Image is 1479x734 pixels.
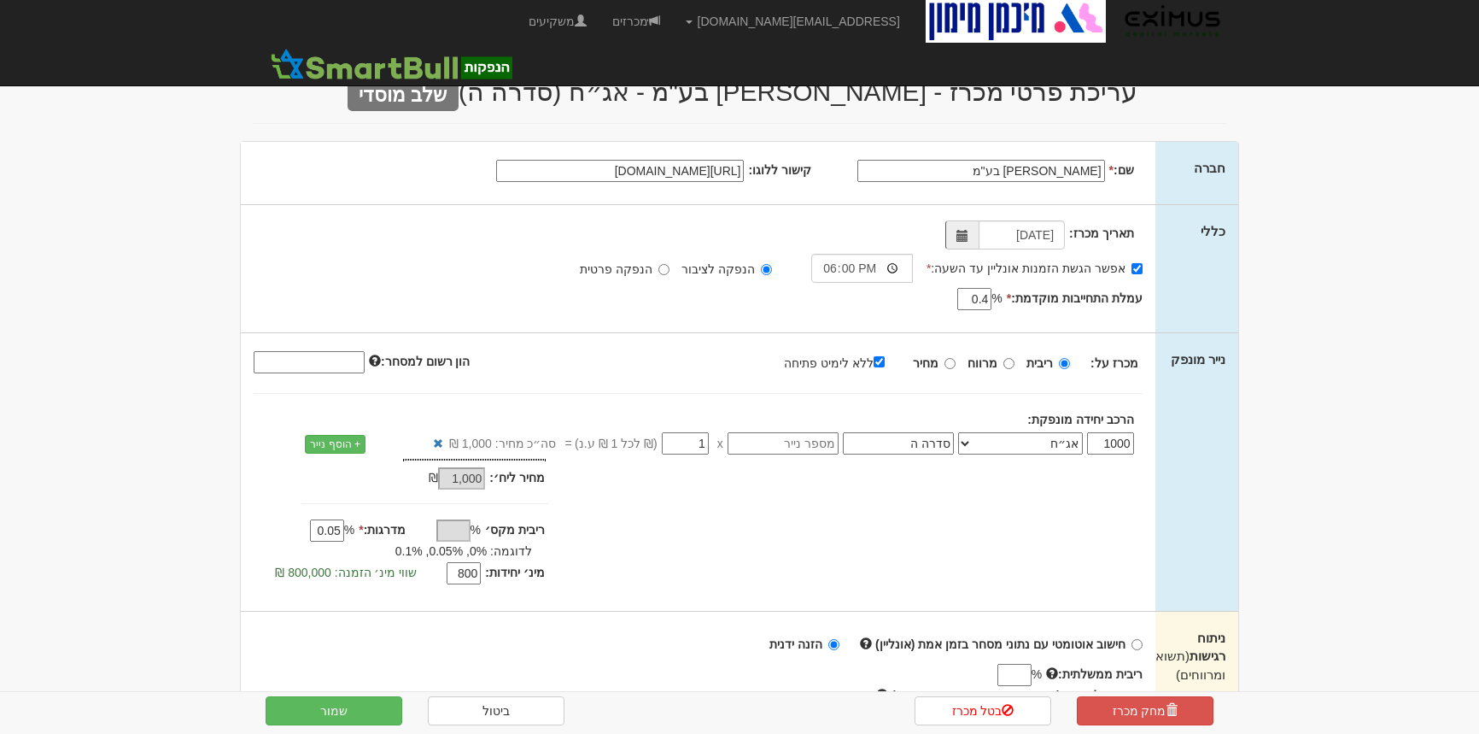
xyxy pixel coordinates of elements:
input: כמות [1087,432,1134,455]
a: בטל מכרז [915,696,1051,725]
label: נייר מונפק [1171,350,1225,368]
a: מחק מכרז [1077,696,1213,725]
input: הנפקה לציבור [761,264,772,275]
span: שלב מוסדי [348,80,459,111]
strong: מכרז על: [1090,356,1138,370]
input: מחיר [944,358,956,369]
div: ₪ [358,469,490,490]
h2: עריכת פרטי מכרז - [PERSON_NAME] בע"מ - אג״ח (סדרה ה) [253,78,1226,106]
a: + הוסף נייר [305,435,365,454]
label: קישור ללוגו: [748,161,811,179]
label: הנפקה פרטית [580,261,669,278]
span: % [344,521,354,538]
input: מחיר * [662,432,709,455]
span: לדוגמה: 0%, 0.05%, 0.1% [395,544,532,558]
span: x [717,435,723,452]
input: מספר נייר [728,432,839,455]
span: שווי מינ׳ הזמנה: 800,000 ₪ [275,566,417,579]
label: ללא לימיט פתיחה [784,353,902,372]
input: חישוב אוטומטי עם נתוני מסחר בזמן אמת (אונליין) [1131,639,1143,650]
input: ריבית [1059,358,1070,369]
label: מדרגות: [359,521,406,538]
span: סה״כ מחיר: 1,000 ₪ [449,435,557,452]
label: ריבית מקס׳ [485,521,545,538]
span: (₪ לכל 1 ₪ ע.נ) [572,435,658,452]
label: מחיר ליח׳: [489,469,545,486]
input: מרווח [1003,358,1014,369]
img: SmartBull Logo [266,47,517,81]
label: הנפקה לציבור [681,261,772,278]
span: % [991,290,1002,307]
label: אפשר הגשת הזמנות אונליין עד השעה: [927,260,1143,277]
label: ניתוח רגישות [1168,629,1225,684]
input: שם הסדרה * [843,432,954,455]
span: = [564,435,571,452]
a: ביטול [428,696,564,725]
input: הזנה ידנית [828,639,839,650]
strong: הזנה ידנית [769,637,822,651]
input: ללא לימיט פתיחה [874,356,885,367]
label: ריבית ממשלתית: [1046,666,1143,683]
strong: חישוב אוטומטי עם נתוני מסחר בזמן אמת (אונליין) [875,637,1125,651]
label: הון רשום למסחר: [369,353,470,370]
label: חברה [1194,159,1225,177]
strong: מרווח [967,356,997,370]
label: מינ׳ יחידות: [485,564,545,581]
span: תשואות לריביות (הזן את הריביות שיופיעו בהזמנות) [891,689,1143,702]
span: % [1032,666,1042,683]
span: % [471,521,481,538]
strong: ריבית [1026,356,1053,370]
strong: הרכב יחידה מונפקת: [1027,413,1133,426]
label: תאריך מכרז: [1069,225,1134,242]
span: (תשואות ומרווחים) [1143,649,1225,681]
label: עמלת התחייבות מוקדמת: [1007,290,1143,307]
label: שם: [1109,161,1134,179]
input: הנפקה פרטית [658,264,669,275]
label: : [872,687,1142,704]
strong: מחיר [913,356,938,370]
button: שמור [266,696,402,725]
label: כללי [1201,222,1225,240]
input: אפשר הגשת הזמנות אונליין עד השעה:* [1131,263,1143,274]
